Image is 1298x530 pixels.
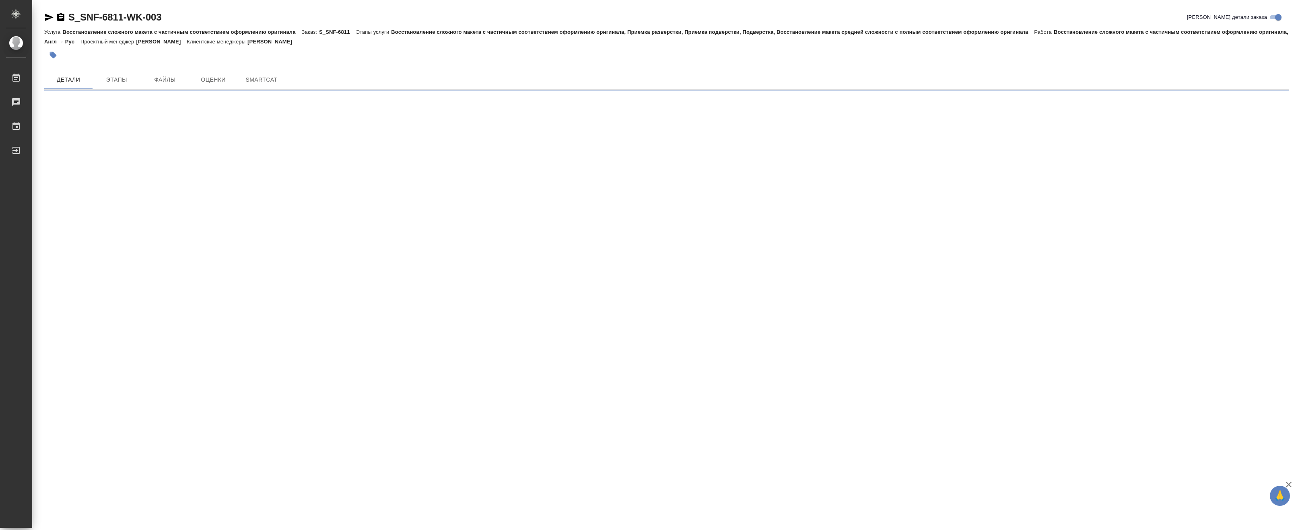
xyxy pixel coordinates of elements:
p: Восстановление сложного макета с частичным соответствием оформлению оригинала, Приемка разверстки... [391,29,1034,35]
span: [PERSON_NAME] детали заказа [1187,13,1267,21]
p: Услуга [44,29,62,35]
button: Скопировать ссылку для ЯМессенджера [44,12,54,22]
p: S_SNF-6811 [319,29,356,35]
button: 🙏 [1270,486,1290,506]
p: Этапы услуги [356,29,391,35]
p: Восстановление сложного макета с частичным соответствием оформлению оригинала [62,29,301,35]
button: Добавить тэг [44,46,62,64]
span: SmartCat [242,75,281,85]
p: [PERSON_NAME] [247,39,298,45]
span: Этапы [97,75,136,85]
p: Работа [1034,29,1054,35]
p: Клиентские менеджеры [187,39,247,45]
button: Скопировать ссылку [56,12,66,22]
p: Проектный менеджер [80,39,136,45]
span: Детали [49,75,88,85]
span: Файлы [146,75,184,85]
p: [PERSON_NAME] [136,39,187,45]
span: 🙏 [1273,487,1287,504]
span: Оценки [194,75,233,85]
a: S_SNF-6811-WK-003 [68,12,161,23]
p: Заказ: [302,29,319,35]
